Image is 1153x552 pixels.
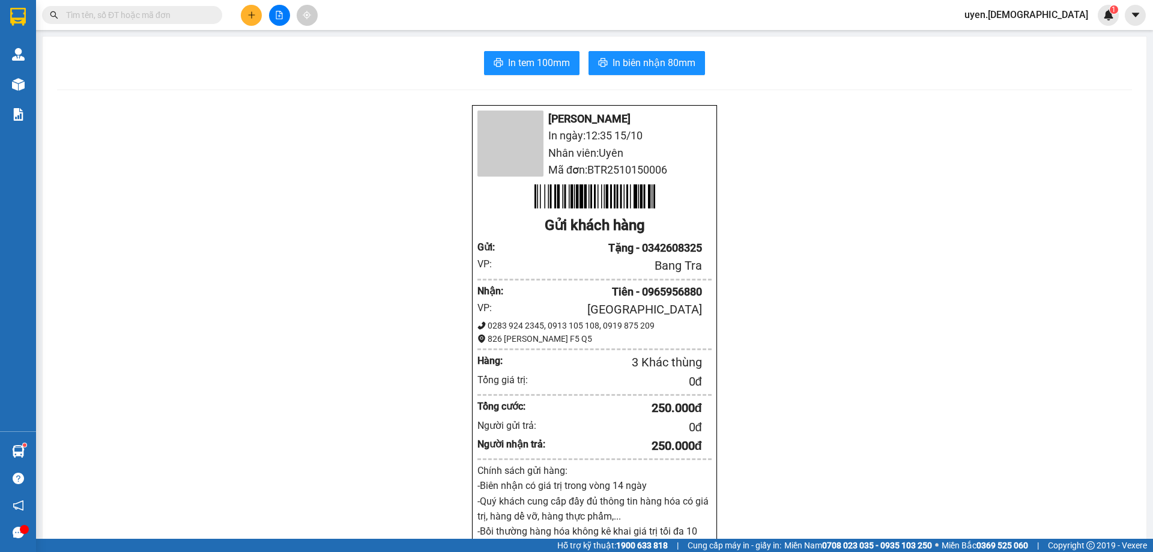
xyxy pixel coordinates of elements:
button: printerIn biên nhận 80mm [589,51,705,75]
span: 1 [1112,5,1116,14]
div: Người nhận trả: [477,437,546,452]
span: Cung cấp máy in - giấy in: [688,539,781,552]
div: 250.000 đ [546,399,702,417]
div: Nhận : [477,284,507,299]
p: -Quý khách cung cấp đầy đủ thông tin hàng hóa có giá trị, hàng dể vỡ, hàng thực phẩm,... [477,494,712,524]
div: 0283 924 2345, 0913 105 108, 0919 875 209 [477,319,712,332]
span: copyright [1086,541,1095,550]
span: uyen.[DEMOGRAPHIC_DATA] [955,7,1098,22]
span: environment [477,335,486,343]
span: Hỗ trợ kỹ thuật: [557,539,668,552]
div: Hàng: [477,353,526,368]
img: logo-vxr [10,8,26,26]
div: [GEOGRAPHIC_DATA] [507,300,702,319]
div: Người gửi trả: [477,418,546,433]
span: message [13,527,24,538]
div: Chính sách gửi hàng: [477,463,712,478]
div: 250.000 đ [546,437,702,455]
button: aim [297,5,318,26]
img: warehouse-icon [12,48,25,61]
div: VP: [477,256,507,271]
strong: 0708 023 035 - 0935 103 250 [822,541,932,550]
span: ⚪️ [935,543,939,548]
button: caret-down [1125,5,1146,26]
span: file-add [275,11,283,19]
button: printerIn tem 100mm [484,51,580,75]
div: 0 đ [546,418,702,437]
p: -Biên nhận có giá trị trong vòng 14 ngày [477,478,712,493]
span: In tem 100mm [508,55,570,70]
span: printer [494,58,503,69]
div: Gửi khách hàng [477,214,712,237]
img: icon-new-feature [1103,10,1114,20]
button: file-add [269,5,290,26]
img: warehouse-icon [12,445,25,458]
div: 826 [PERSON_NAME] F5 Q5 [477,332,712,345]
span: aim [303,11,311,19]
span: | [677,539,679,552]
li: In ngày: 12:35 15/10 [477,127,712,144]
span: printer [598,58,608,69]
div: Tổng giá trị: [477,372,546,387]
strong: 0369 525 060 [976,541,1028,550]
div: 3 Khác thùng [526,353,702,372]
input: Tìm tên, số ĐT hoặc mã đơn [66,8,208,22]
span: In biên nhận 80mm [613,55,695,70]
li: Mã đơn: BTR2510150006 [477,162,712,178]
span: notification [13,500,24,511]
div: Tiên - 0965956880 [507,284,702,300]
div: Gửi : [477,240,507,255]
div: 0 đ [546,372,702,391]
span: phone [477,321,486,330]
strong: 1900 633 818 [616,541,668,550]
span: search [50,11,58,19]
div: Bang Tra [507,256,702,275]
sup: 1 [1110,5,1118,14]
span: question-circle [13,473,24,484]
img: warehouse-icon [12,78,25,91]
img: solution-icon [12,108,25,121]
span: caret-down [1130,10,1141,20]
sup: 1 [23,443,26,447]
div: VP: [477,300,507,315]
li: [PERSON_NAME] [477,111,712,127]
button: plus [241,5,262,26]
span: Miền Bắc [942,539,1028,552]
span: plus [247,11,256,19]
li: Nhân viên: Uyên [477,145,712,162]
span: | [1037,539,1039,552]
div: Tổng cước: [477,399,546,414]
div: Tặng - 0342608325 [507,240,702,256]
span: Miền Nam [784,539,932,552]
